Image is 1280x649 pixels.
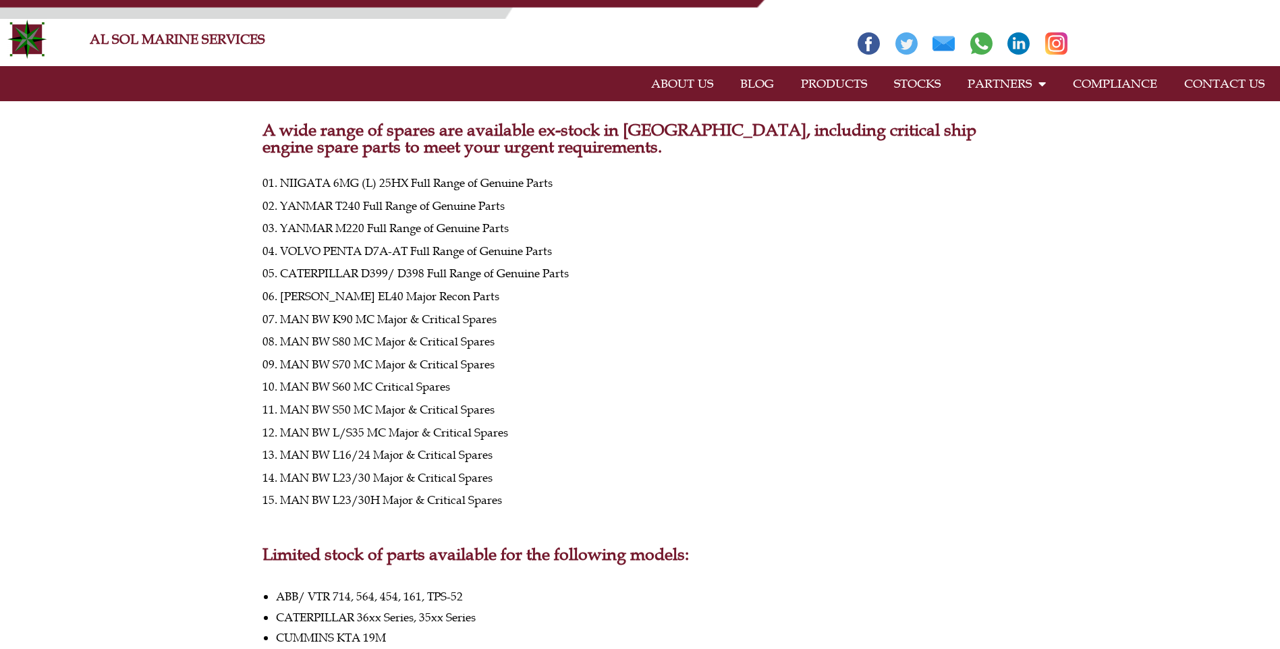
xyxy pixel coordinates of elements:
[262,337,1018,347] p: 08. MAN BW S80 MC Major & Critical Spares
[7,19,47,59] img: Alsolmarine-logo
[262,292,1018,302] p: 06. [PERSON_NAME] EL40 Major Recon Parts
[262,383,1018,392] p: 10. MAN BW S60 MC Critical Spares
[276,610,476,625] span: CATERPILLAR 36xx Series, 35xx Series
[1171,68,1278,99] a: CONTACT US
[262,121,1018,155] h2: A wide range of spares are available ex-stock in [GEOGRAPHIC_DATA], including critical ship engin...
[276,589,463,604] span: ABB/ VTR 714, 564, 454, 161, TPS-52
[262,224,1018,233] p: 03. YANMAR M220 Full Range of Genuine Parts
[262,360,1018,370] p: 09. MAN BW S70 MC Major & Critical Spares
[90,31,265,47] a: AL SOL MARINE SERVICES
[638,68,727,99] a: ABOUT US
[262,315,1018,324] p: 07. MAN BW K90 MC Major & Critical Spares
[262,202,1018,211] p: 02. YANMAR T240 Full Range of Genuine Parts
[262,546,1018,563] h2: Limited stock of parts available for the following models:
[262,247,1018,256] p: 04. VOLVO PENTA D7A-AT Full Range of Genuine Parts
[954,68,1059,99] a: PARTNERS
[262,269,1018,279] p: 05. CATERPILLAR D399/ D398 Full Range of Genuine Parts
[276,630,386,645] span: CUMMINS KTA 19M
[262,496,1018,505] p: 15. MAN BW L23/30H Major & Critical Spares
[262,179,1018,188] p: 01. NIIGATA 6MG (L) 25HX Full Range of Genuine Parts
[881,68,954,99] a: STOCKS
[787,68,881,99] a: PRODUCTS
[262,428,1018,438] p: 12. MAN BW L/S35 MC Major & Critical Spares
[1059,68,1171,99] a: COMPLIANCE
[727,68,787,99] a: BLOG
[262,405,1018,415] p: 11. MAN BW S50 MC Major & Critical Spares
[262,451,1018,460] p: 13. MAN BW L16/24 Major & Critical Spares
[262,474,1018,483] p: 14. MAN BW L23/30 Major & Critical Spares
